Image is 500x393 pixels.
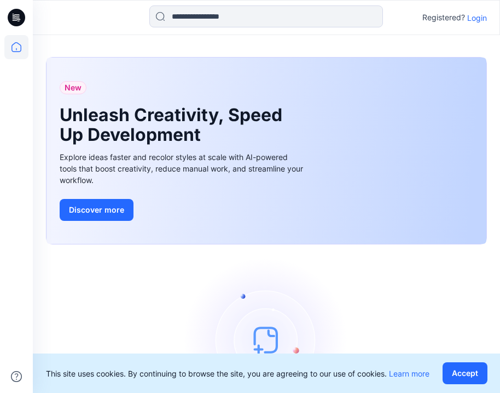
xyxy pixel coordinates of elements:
[60,199,133,221] button: Discover more
[65,81,82,94] span: New
[467,12,487,24] p: Login
[60,105,289,145] h1: Unleash Creativity, Speed Up Development
[422,11,465,24] p: Registered?
[60,199,306,221] a: Discover more
[46,368,429,379] p: This site uses cookies. By continuing to browse the site, you are agreeing to our use of cookies.
[389,369,429,378] a: Learn more
[443,362,487,384] button: Accept
[60,151,306,186] div: Explore ideas faster and recolor styles at scale with AI-powered tools that boost creativity, red...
